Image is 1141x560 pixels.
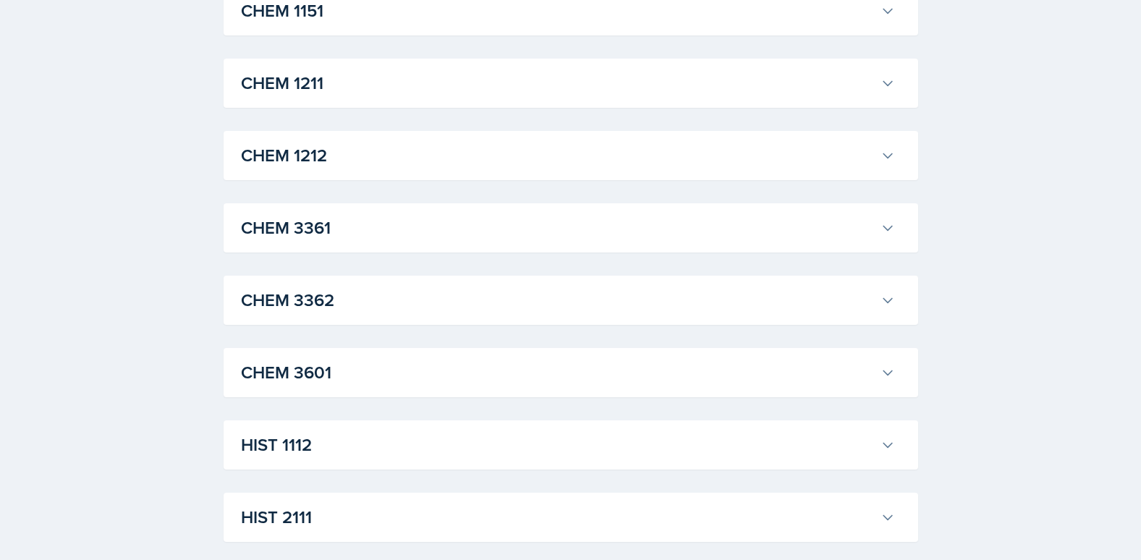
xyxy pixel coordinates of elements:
button: HIST 2111 [238,501,898,533]
h3: HIST 1112 [241,432,875,458]
button: CHEM 3601 [238,357,898,389]
button: HIST 1112 [238,429,898,461]
h3: CHEM 3601 [241,360,875,386]
button: CHEM 1212 [238,140,898,171]
h3: CHEM 3362 [241,287,875,313]
button: CHEM 3361 [238,212,898,244]
h3: CHEM 3361 [241,215,875,241]
button: CHEM 1211 [238,67,898,99]
h3: CHEM 1212 [241,143,875,169]
h3: HIST 2111 [241,504,875,530]
button: CHEM 3362 [238,284,898,316]
h3: CHEM 1211 [241,70,875,96]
